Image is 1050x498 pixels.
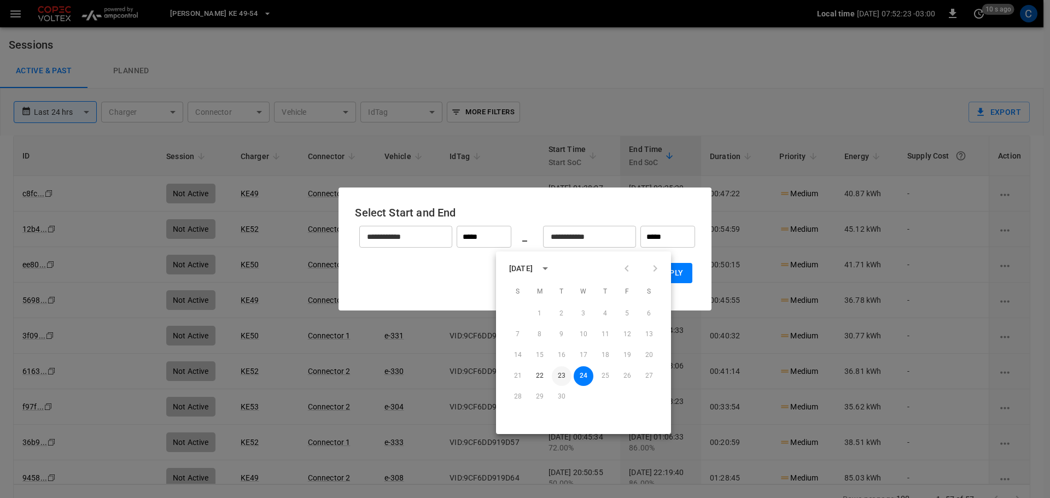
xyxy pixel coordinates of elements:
span: Wednesday [574,281,593,303]
span: Thursday [596,281,615,303]
span: Saturday [639,281,659,303]
button: calendar view is open, switch to year view [536,259,555,278]
div: [DATE] [509,263,533,274]
span: Tuesday [552,281,571,303]
span: Monday [530,281,550,303]
button: 24 [574,366,593,386]
button: Apply [651,263,692,283]
button: 22 [530,366,550,386]
h6: Select Start and End [355,204,695,221]
h6: _ [522,228,527,245]
span: Friday [617,281,637,303]
span: Sunday [508,281,528,303]
button: 23 [552,366,571,386]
